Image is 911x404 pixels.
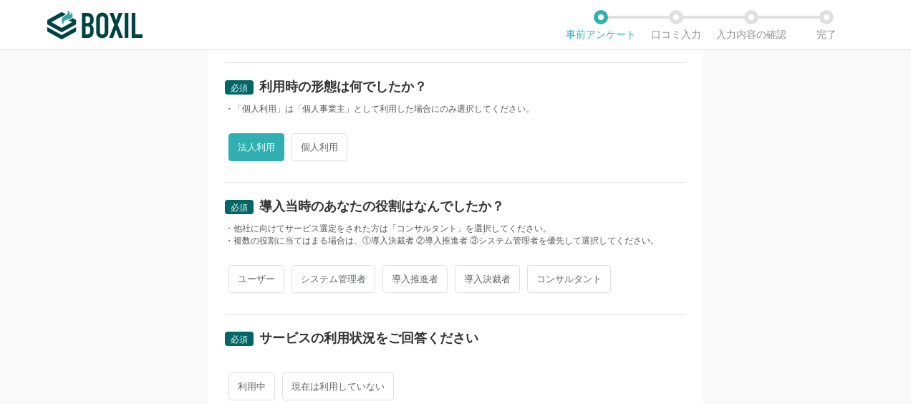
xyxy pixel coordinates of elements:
span: システム管理者 [291,265,375,293]
div: ・複数の役割に当てはまる場合は、①導入決裁者 ②導入推進者 ③システム管理者を優先して選択してください。 [225,235,686,247]
span: 必須 [231,83,248,93]
div: ・他社に向けてサービス選定をされた方は「コンサルタント」を選択してください。 [225,223,686,235]
span: 個人利用 [291,133,347,161]
span: 利用中 [228,372,275,400]
span: 必須 [231,203,248,213]
div: サービスの利用状況をご回答ください [259,332,478,345]
li: 口コミ入力 [638,10,713,40]
div: 導入当時のあなたの役割はなんでしたか？ [259,200,504,213]
li: 完了 [789,10,864,40]
span: ユーザー [228,265,284,293]
span: 現在は利用していない [282,372,394,400]
span: 導入推進者 [382,265,448,293]
li: 事前アンケート [563,10,638,40]
span: コンサルタント [527,265,611,293]
div: 利用時の形態は何でしたか？ [259,80,427,93]
span: 導入決裁者 [455,265,520,293]
span: 法人利用 [228,133,284,161]
div: ・「個人利用」は「個人事業主」として利用した場合にのみ選択してください。 [225,103,686,115]
span: 必須 [231,335,248,345]
img: ボクシルSaaS_ロゴ [47,11,143,39]
li: 入力内容の確認 [713,10,789,40]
